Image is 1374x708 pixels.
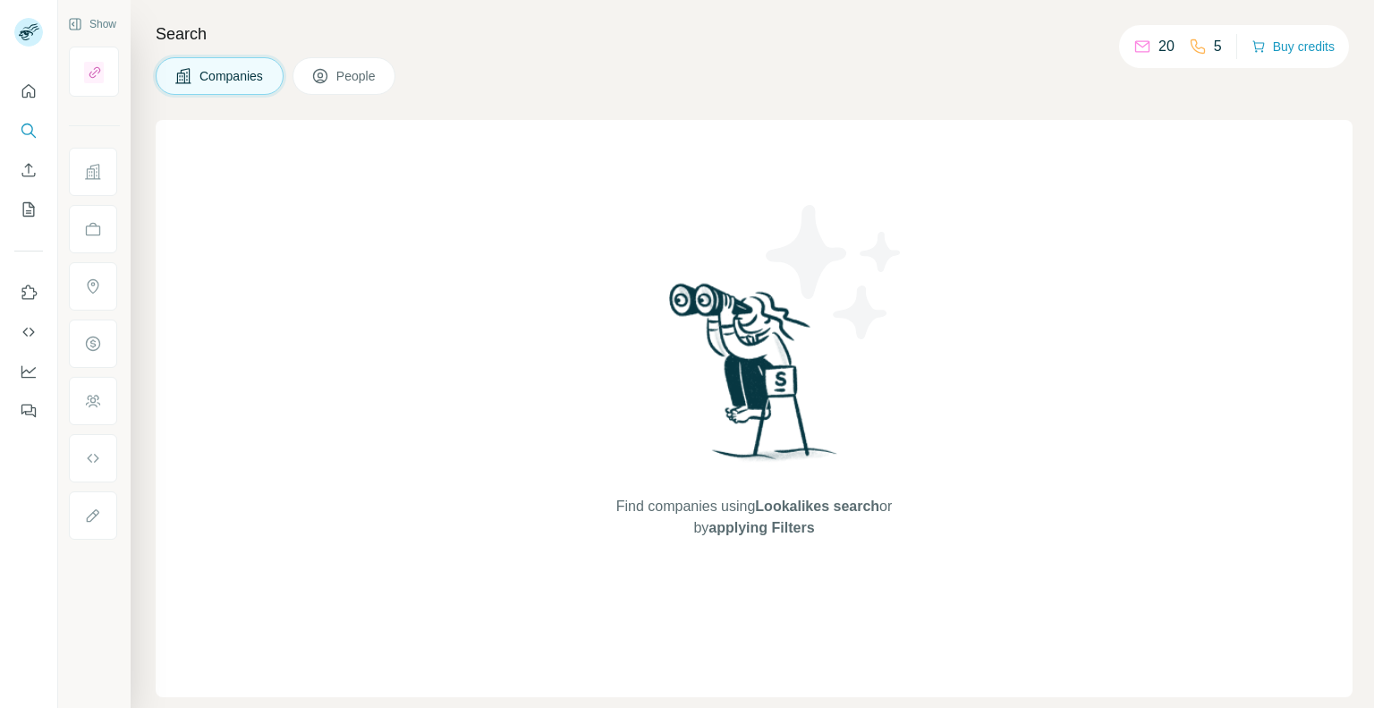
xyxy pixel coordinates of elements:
img: Surfe Illustration - Woman searching with binoculars [661,278,847,478]
p: 5 [1214,36,1222,57]
span: Lookalikes search [755,499,879,514]
button: Use Surfe API [14,316,43,348]
span: Find companies using or by [611,496,897,539]
button: My lists [14,193,43,226]
span: People [336,67,377,85]
span: Companies [199,67,265,85]
button: Show [55,11,129,38]
button: Search [14,115,43,147]
button: Quick start [14,75,43,107]
button: Feedback [14,395,43,427]
button: Dashboard [14,355,43,388]
img: Surfe Illustration - Stars [754,192,915,353]
p: 20 [1158,36,1175,57]
span: applying Filters [708,520,814,535]
button: Buy credits [1251,34,1335,59]
button: Use Surfe on LinkedIn [14,277,43,309]
button: Enrich CSV [14,154,43,186]
h4: Search [156,21,1353,47]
